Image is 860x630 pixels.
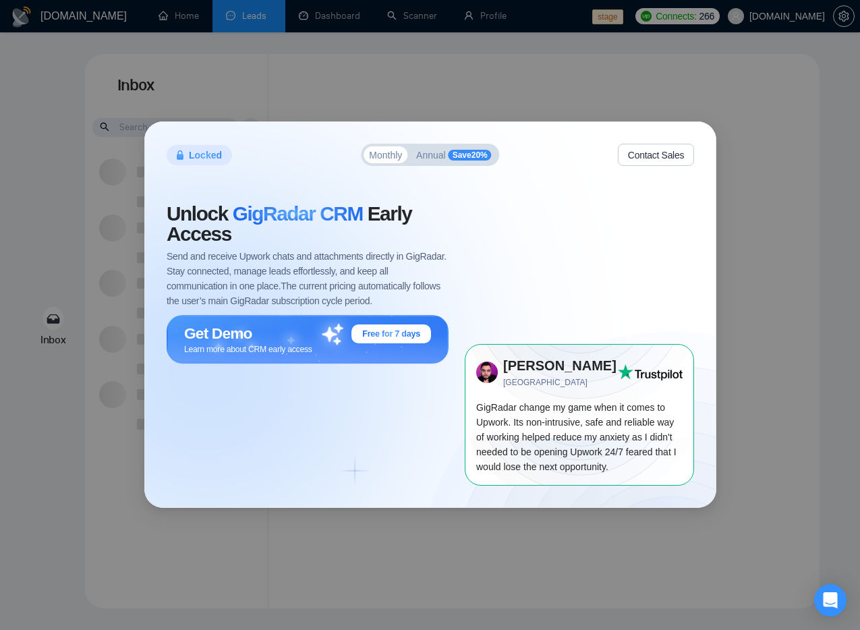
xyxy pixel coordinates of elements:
[476,362,498,383] img: 73x73.png
[167,204,449,244] span: Unlock Early Access
[364,146,407,163] button: Monthly
[411,146,497,163] button: AnnualSave20%
[184,345,312,354] span: Learn more about CRM early access
[416,150,446,160] span: Annual
[167,315,449,369] button: Get DemoFree for 7 daysLearn more about CRM early access
[448,150,491,161] span: Save 20 %
[618,144,694,166] button: Contact Sales
[167,249,449,308] span: Send and receive Upwork chats and attachments directly in GigRadar. Stay connected, manage leads ...
[369,150,402,160] span: Monthly
[362,328,420,339] span: Free for 7 days
[232,202,362,225] span: GigRadar CRM
[184,324,252,343] span: Get Demo
[189,148,222,163] span: Locked
[503,358,617,373] strong: [PERSON_NAME]
[503,377,618,390] span: [GEOGRAPHIC_DATA]
[476,403,677,473] span: GigRadar change my game when it comes to Upwork. Its non-intrusive, safe and reliable way of work...
[814,584,847,617] div: Open Intercom Messenger
[618,365,683,380] img: Trust Pilot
